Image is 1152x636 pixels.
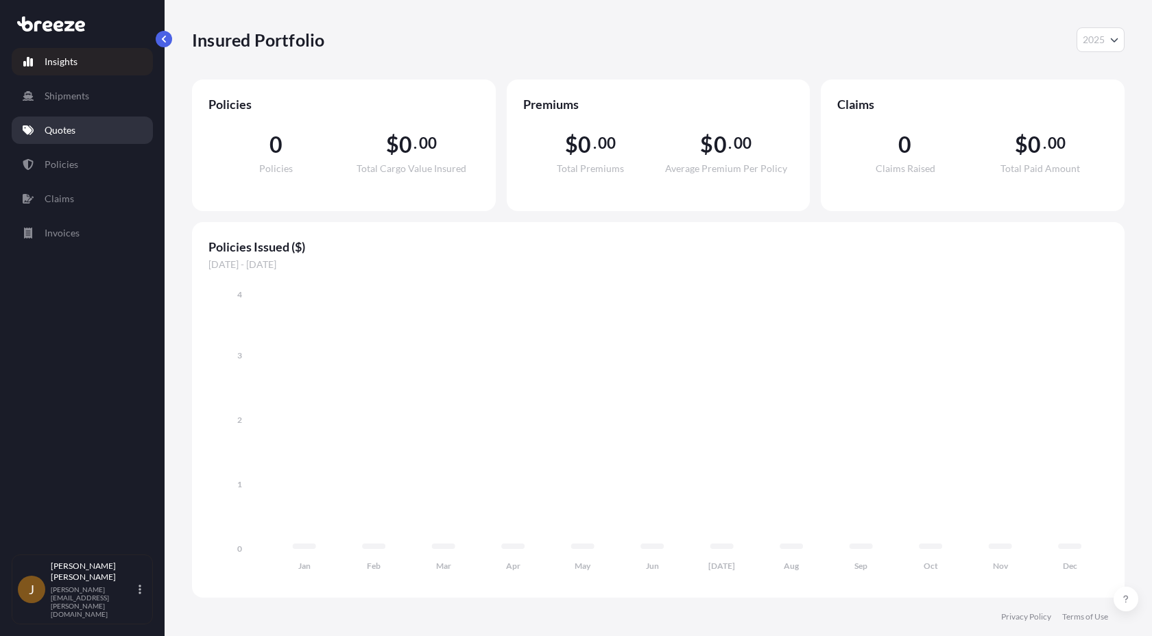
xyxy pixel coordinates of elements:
span: . [728,138,732,149]
tspan: Oct [924,561,938,571]
tspan: [DATE] [708,561,735,571]
a: Claims [12,185,153,212]
tspan: Jun [646,561,659,571]
span: 0 [714,134,727,156]
span: 0 [399,134,412,156]
a: Policies [12,151,153,178]
span: Policies Issued ($) [208,238,1108,255]
span: Claims Raised [876,164,935,173]
span: Claims [837,96,1108,112]
span: 0 [898,134,911,156]
p: Shipments [45,89,89,103]
span: 0 [578,134,591,156]
tspan: 2 [237,415,242,425]
span: Total Premiums [557,164,624,173]
tspan: May [575,561,591,571]
p: Policies [45,158,78,171]
tspan: 3 [237,350,242,360]
a: Terms of Use [1062,611,1108,622]
tspan: Apr [506,561,520,571]
span: Premiums [523,96,794,112]
p: Invoices [45,226,80,240]
span: J [29,583,34,596]
p: Claims [45,192,74,206]
span: [DATE] - [DATE] [208,258,1108,271]
tspan: 1 [237,479,242,489]
span: . [1043,138,1046,149]
span: $ [565,134,578,156]
a: Quotes [12,117,153,144]
a: Privacy Policy [1001,611,1051,622]
tspan: Dec [1063,561,1077,571]
span: . [413,138,417,149]
tspan: 4 [237,289,242,299]
span: $ [1015,134,1028,156]
span: 0 [1028,134,1041,156]
span: . [593,138,597,149]
span: $ [700,134,713,156]
span: 00 [419,138,437,149]
span: 00 [598,138,616,149]
p: Insights [45,55,77,69]
span: 2025 [1083,33,1105,47]
tspan: Jan [298,561,311,571]
button: Year Selector [1077,27,1125,52]
a: Shipments [12,82,153,110]
span: Policies [208,96,479,112]
span: $ [386,134,399,156]
span: Total Cargo Value Insured [357,164,466,173]
a: Insights [12,48,153,75]
tspan: 0 [237,543,242,554]
span: Policies [259,164,293,173]
p: [PERSON_NAME] [PERSON_NAME] [51,561,136,583]
p: Quotes [45,123,75,137]
span: 00 [734,138,752,149]
span: 0 [269,134,283,156]
tspan: Nov [993,561,1009,571]
tspan: Feb [367,561,381,571]
span: 00 [1048,138,1066,149]
tspan: Mar [436,561,451,571]
p: [PERSON_NAME][EMAIL_ADDRESS][PERSON_NAME][DOMAIN_NAME] [51,585,136,618]
tspan: Aug [784,561,800,571]
p: Insured Portfolio [192,29,324,51]
a: Invoices [12,219,153,247]
tspan: Sep [854,561,867,571]
span: Average Premium Per Policy [665,164,787,173]
span: Total Paid Amount [1000,164,1080,173]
